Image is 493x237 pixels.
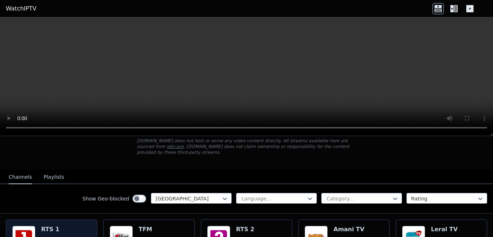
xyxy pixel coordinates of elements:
[9,170,32,184] button: Channels
[236,226,268,233] h6: RTS 2
[431,226,463,233] h6: Leral TV
[167,144,184,149] a: iptv-org
[82,195,129,202] label: Show Geo-blocked
[137,138,356,155] p: [DOMAIN_NAME] does not host or serve any video content directly. All streams available here are s...
[44,170,64,184] button: Playlists
[333,226,365,233] h6: Amani TV
[41,226,73,233] h6: RTS 1
[6,4,36,13] a: WatchIPTV
[139,226,170,233] h6: TFM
